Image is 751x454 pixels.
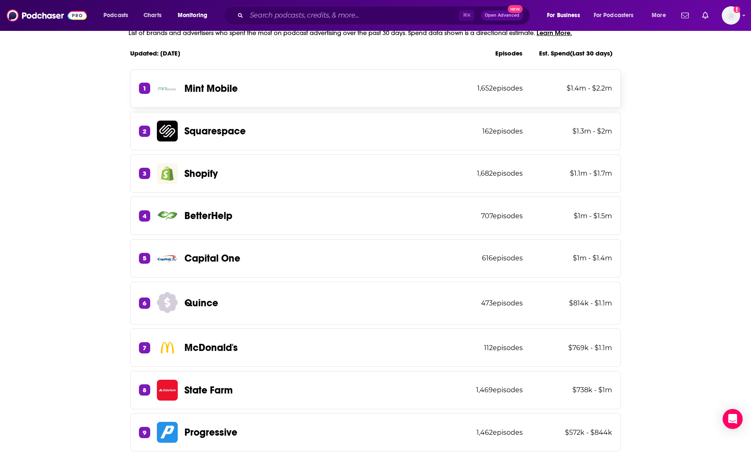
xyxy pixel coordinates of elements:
button: open menu [541,9,590,22]
img: Mint Mobile logo [157,78,178,99]
img: McDonald's logo [157,337,178,358]
a: 6Quince473episodes$814k - $1.1m [130,280,621,325]
p: 616 [482,254,523,262]
a: 9Progressive logoProgressive1,462episodes$572k - $844k [130,411,621,452]
p: 162 [482,127,523,135]
p: BetterHelp [184,209,232,222]
span: episodes [493,169,523,177]
span: Open Advanced [485,13,519,18]
p: 1,682 [477,169,523,177]
p: Mint Mobile [184,82,238,95]
a: 2Squarespace logoSquarespace162episodes$1.3m - $2m [130,110,621,150]
p: State Farm [184,384,233,396]
div: Search podcasts, credits, & more... [232,6,538,25]
p: List of brands and advertisers who spent the most on podcast advertising over the past 30 days. S... [129,29,622,37]
p: $1.1m - $1.7m [539,169,612,177]
p: 1,462 [476,429,523,436]
a: 1Mint Mobile logoMint Mobile1,652episodes$1.4m - $2.2m [130,68,621,108]
p: 1 [143,84,146,92]
button: open menu [98,9,139,22]
p: $769k - $1.1m [539,344,612,352]
p: $1m - $1.4m [539,254,612,262]
a: Show notifications dropdown [678,8,692,23]
p: Quince [184,297,218,309]
img: Squarespace logo [157,121,178,141]
button: open menu [646,9,676,22]
p: 4 [143,212,146,220]
a: 8State Farm logoState Farm1,469episodes$738k - $1m [130,369,621,409]
p: $738k - $1m [539,386,612,394]
p: McDonald's [184,341,238,354]
span: episodes [493,429,523,436]
p: 9 [143,429,146,436]
span: (Last 30 days) [570,49,612,57]
p: 473 [481,299,523,307]
p: Shopify [184,167,218,180]
p: 1,469 [476,386,523,394]
p: 2 [143,127,146,135]
input: Search podcasts, credits, & more... [247,9,459,22]
p: Squarespace [184,125,246,137]
a: Charts [138,9,166,22]
a: 5Capital One logoCapital One616episodes$1m - $1.4m [130,237,621,277]
p: 5 [143,254,146,262]
p: 8 [143,386,146,394]
p: 3 [143,169,146,177]
img: Capital One logo [157,248,178,269]
p: 6 [143,299,146,307]
a: Show notifications dropdown [699,8,712,23]
span: ⌘ K [459,10,474,21]
p: 112 [484,344,523,352]
p: $1.4m - $2.2m [539,84,612,92]
span: episodes [493,386,523,394]
span: Learn More. [537,29,572,37]
span: Monitoring [178,10,207,21]
span: episodes [493,127,523,135]
span: New [508,5,523,13]
img: Podchaser - Follow, Share and Rate Podcasts [7,8,87,23]
p: Capital One [184,252,240,265]
p: 1,652 [477,84,523,92]
svg: Add a profile image [733,6,740,13]
p: Progressive [184,426,237,439]
button: open menu [172,9,218,22]
img: BetterHelp logo [157,205,178,226]
span: episodes [493,212,523,220]
p: Episodes [495,49,522,57]
p: $1m - $1.5m [539,212,612,220]
img: Progressive logo [157,422,178,443]
img: State Farm logo [157,380,178,401]
span: For Podcasters [594,10,634,21]
span: Charts [144,10,161,21]
a: 4BetterHelp logoBetterHelp707episodes$1m - $1.5m [130,195,621,235]
span: episodes [493,344,523,352]
button: Show profile menu [722,6,740,25]
p: 707 [481,212,523,220]
button: Open AdvancedNew [481,10,523,20]
img: User Profile [722,6,740,25]
span: episodes [493,254,523,262]
button: open menu [588,9,646,22]
span: episodes [493,84,523,92]
span: For Business [547,10,580,21]
a: 3Shopify logoShopify1,682episodes$1.1m - $1.7m [130,152,621,193]
p: $1.3m - $2m [539,127,612,135]
div: Open Intercom Messenger [723,409,743,429]
img: Shopify logo [157,163,178,184]
p: $814k - $1.1m [539,299,612,307]
span: Logged in as brookecarr [722,6,740,25]
p: Updated: [DATE] [130,49,479,57]
span: episodes [493,299,523,307]
p: Est. Spend [539,49,612,57]
p: $572k - $844k [539,429,612,436]
p: 7 [143,344,146,352]
span: Podcasts [103,10,128,21]
a: 7McDonald's logoMcDonald's112episodes$769k - $1.1m [130,326,621,367]
span: More [652,10,666,21]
